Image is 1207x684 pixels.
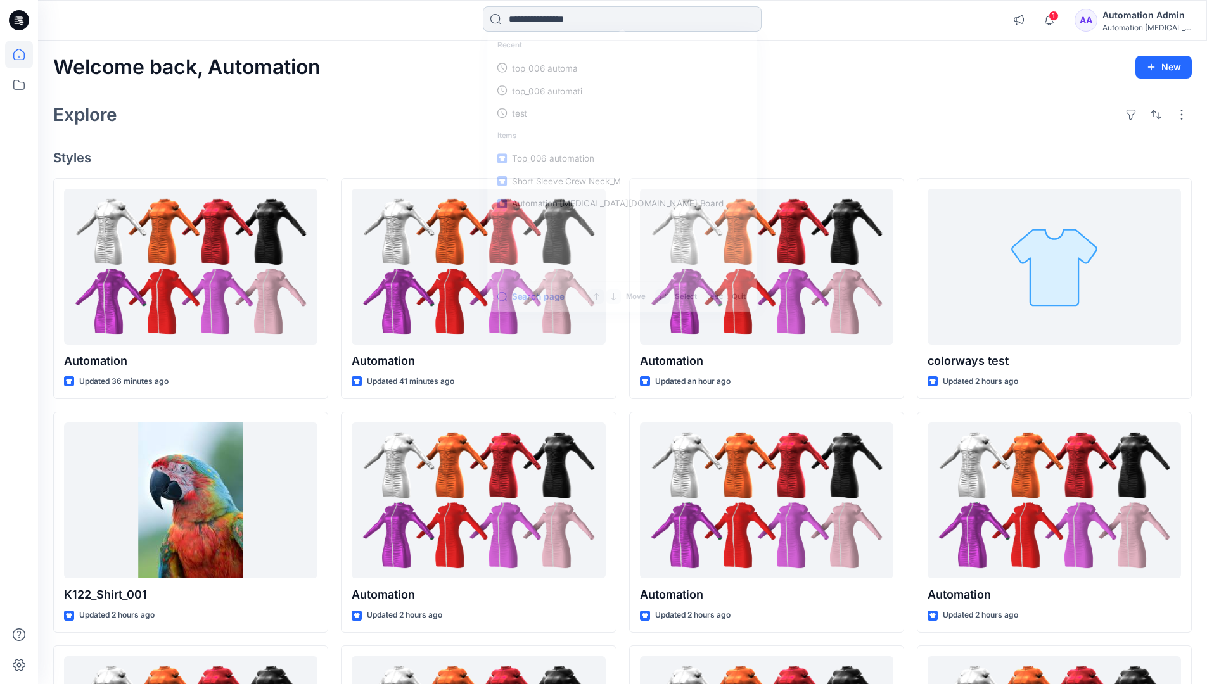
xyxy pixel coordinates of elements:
p: Move [626,291,646,303]
a: Automation [928,422,1181,579]
a: Automation [MEDICAL_DATA][DOMAIN_NAME] Board [490,192,755,215]
a: test [490,102,755,125]
a: top_006 automa [490,56,755,79]
button: Search page [497,289,565,304]
p: Recent [490,34,755,56]
p: Updated an hour ago [655,375,731,388]
a: top_006 automati [490,79,755,102]
a: Automation [640,189,893,345]
p: test [512,106,527,119]
a: colorways test [928,189,1181,345]
p: Updated 36 minutes ago [79,375,169,388]
p: Automation [928,586,1181,604]
div: Automation Admin [1102,8,1191,23]
a: Top_006 automation [490,147,755,170]
p: top_006 automati [512,84,582,97]
p: Updated 2 hours ago [79,609,155,622]
span: 1 [1049,11,1059,21]
a: K122_Shirt_001 [64,422,317,579]
p: Quit [732,291,746,303]
p: Updated 2 hours ago [655,609,731,622]
p: Updated 41 minutes ago [367,375,454,388]
p: Updated 2 hours ago [943,375,1018,388]
a: Short Sleeve Crew Neck_M [490,170,755,193]
span: Automation [MEDICAL_DATA][DOMAIN_NAME] Board [512,198,724,208]
p: Updated 2 hours ago [943,609,1018,622]
a: Automation [352,422,605,579]
a: Automation [640,422,893,579]
h2: Explore [53,104,117,125]
p: Automation [352,352,605,370]
span: Top_006 automation [512,153,594,163]
p: Select [675,291,697,303]
p: Items [490,124,755,146]
p: esc [710,291,723,303]
h2: Welcome back, Automation [53,56,321,79]
p: K122_Shirt_001 [64,586,317,604]
h4: Styles [53,150,1192,165]
p: Automation [640,586,893,604]
a: Automation [352,189,605,345]
button: New [1135,56,1192,79]
p: Automation [64,352,317,370]
p: Automation [352,586,605,604]
p: top_006 automa [512,61,577,74]
a: Automation [64,189,317,345]
span: Short Sleeve Crew Neck_M [512,175,621,186]
p: Updated 2 hours ago [367,609,442,622]
p: Automation [640,352,893,370]
div: Automation [MEDICAL_DATA]... [1102,23,1191,32]
p: colorways test [928,352,1181,370]
div: AA [1075,9,1097,32]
